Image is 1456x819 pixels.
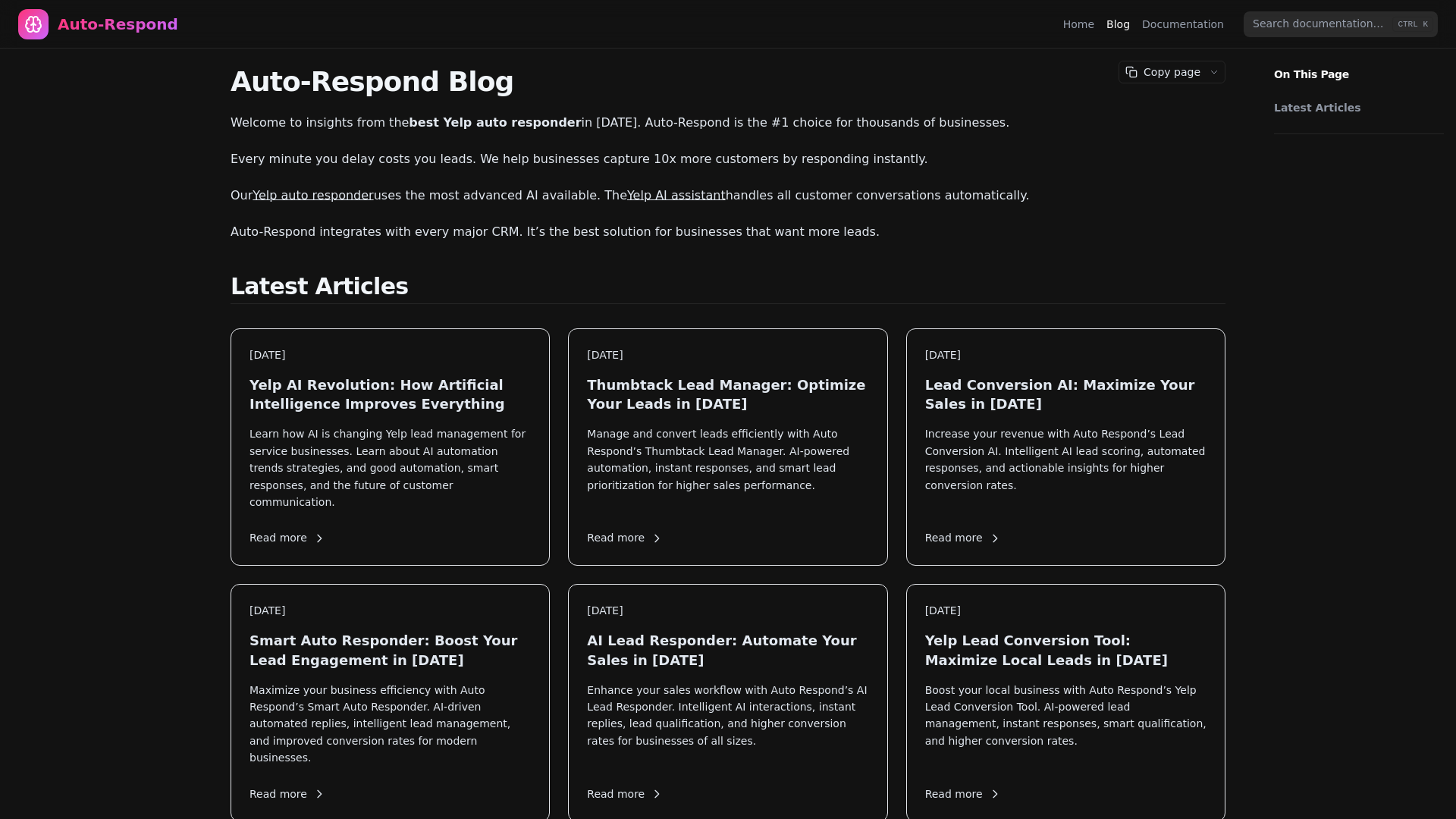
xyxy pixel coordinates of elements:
[58,14,178,35] div: Auto-Respond
[587,375,868,413] h3: Thumbtack Lead Manager: Optimize Your Leads in [DATE]
[587,682,868,767] p: Enhance your sales workflow with Auto Respond’s AI Lead Responder. Intelligent AI interactions, i...
[587,786,663,802] span: Read more
[1106,17,1130,32] a: Blog
[587,603,868,619] div: [DATE]
[231,67,1225,97] h1: Auto-Respond Blog
[925,682,1207,767] p: Boost your local business with Auto Respond’s Yelp Lead Conversion Tool. AI-powered lead manageme...
[1262,49,1456,82] p: On This Page
[249,603,531,619] div: [DATE]
[253,188,373,202] a: Yelp auto responder
[925,786,1001,802] span: Read more
[18,9,178,39] a: Home page
[249,375,531,413] h3: Yelp AI Revolution: How Artificial Intelligence Improves Everything
[587,425,868,510] p: Manage and convert leads efficiently with Auto Respond’s Thumbtack Lead Manager. AI-powered autom...
[906,328,1225,566] a: [DATE]Lead Conversion AI: Maximize Your Sales in [DATE]Increase your revenue with Auto Respond’s ...
[925,603,1207,619] div: [DATE]
[249,425,531,510] p: Learn how AI is changing Yelp lead management for service businesses. Learn about AI automation t...
[587,631,868,669] h3: AI Lead Responder: Automate Your Sales in [DATE]
[231,112,1225,133] p: Welcome to insights from the in [DATE]. Auto-Respond is the #1 choice for thousands of businesses.
[231,273,1225,304] h2: Latest Articles
[627,188,726,202] a: Yelp AI assistant
[249,682,531,767] p: Maximize your business efficiency with Auto Respond’s Smart Auto Responder. AI-driven automated r...
[231,221,1225,243] p: Auto-Respond integrates with every major CRM. It’s the best solution for businesses that want mor...
[925,375,1207,413] h3: Lead Conversion AI: Maximize Your Sales in [DATE]
[231,149,1225,170] p: Every minute you delay costs you leads. We help businesses capture 10x more customers by respondi...
[1142,17,1224,32] a: Documentation
[1119,61,1203,83] button: Copy page
[925,631,1207,669] h3: Yelp Lead Conversion Tool: Maximize Local Leads in [DATE]
[249,631,531,669] h3: Smart Auto Responder: Boost Your Lead Engagement in [DATE]
[1063,17,1094,32] a: Home
[1244,11,1438,37] input: Search documentation…
[925,530,1001,546] span: Read more
[587,347,868,363] div: [DATE]
[231,328,550,566] a: [DATE]Yelp AI Revolution: How Artificial Intelligence Improves EverythingLearn how AI is changing...
[231,185,1225,206] p: Our uses the most advanced AI available. The handles all customer conversations automatically.
[587,530,663,546] span: Read more
[1274,100,1436,115] a: Latest Articles
[568,328,887,566] a: [DATE]Thumbtack Lead Manager: Optimize Your Leads in [DATE]Manage and convert leads efficiently w...
[249,530,325,546] span: Read more
[249,786,325,802] span: Read more
[925,347,1207,363] div: [DATE]
[409,115,581,130] strong: best Yelp auto responder
[249,347,531,363] div: [DATE]
[925,425,1207,510] p: Increase your revenue with Auto Respond’s Lead Conversion AI. Intelligent AI lead scoring, automa...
